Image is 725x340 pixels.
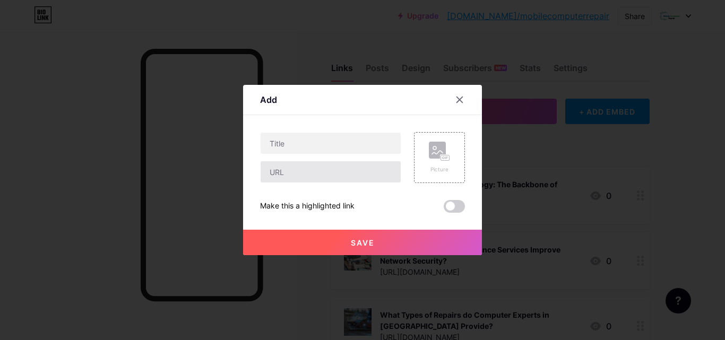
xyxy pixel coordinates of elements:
span: Save [351,238,375,247]
input: Title [261,133,401,154]
div: Picture [429,165,450,173]
input: URL [261,161,401,182]
div: Make this a highlighted link [260,200,355,213]
div: Add [260,93,277,106]
button: Save [243,230,482,255]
